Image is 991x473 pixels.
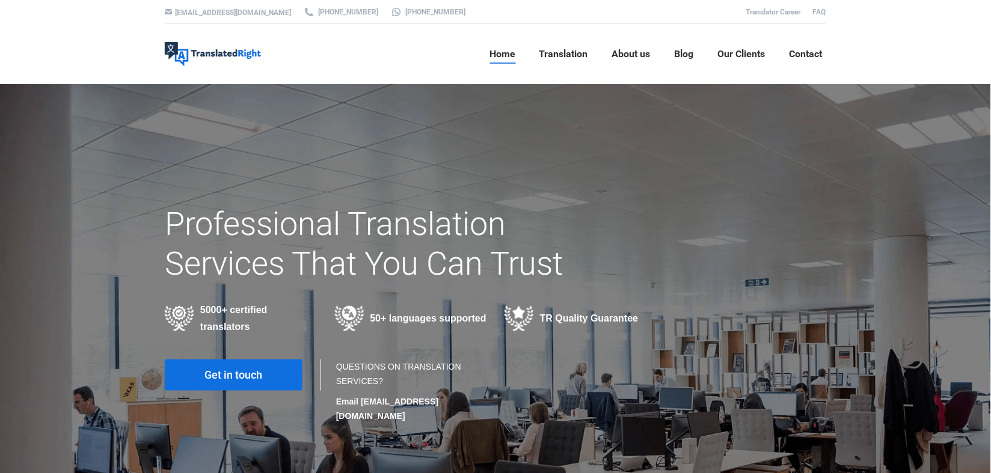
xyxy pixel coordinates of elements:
div: 50+ languages supported [335,306,487,331]
a: [PHONE_NUMBER] [303,7,378,17]
span: Get in touch [205,369,263,381]
a: Get in touch [165,359,302,391]
a: Our Clients [714,35,769,73]
img: Translated Right [165,42,261,66]
a: Translator Career [746,8,801,16]
span: Blog [675,48,694,60]
span: About us [612,48,651,60]
strong: Email [EMAIL_ADDRESS][DOMAIN_NAME] [336,397,438,421]
a: FAQ [813,8,826,16]
a: Blog [671,35,698,73]
span: Home [489,48,515,60]
a: Translation [536,35,592,73]
span: Translation [539,48,588,60]
img: Professional Certified Translators providing translation services in various industries in 50+ la... [165,306,194,331]
h1: Professional Translation Services That You Can Trust [165,204,600,284]
a: Home [486,35,519,73]
div: QUESTIONS ON TRANSLATION SERVICES? [336,359,483,423]
a: [PHONE_NUMBER] [390,7,465,17]
a: About us [609,35,654,73]
a: [EMAIL_ADDRESS][DOMAIN_NAME] [175,8,291,17]
span: Our Clients [718,48,765,60]
div: TR Quality Guarantee [505,306,657,331]
a: Contact [786,35,826,73]
div: 5000+ certified translators [165,302,317,335]
span: Contact [790,48,823,60]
